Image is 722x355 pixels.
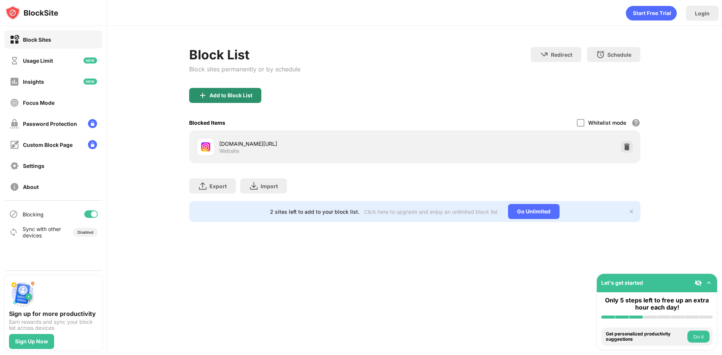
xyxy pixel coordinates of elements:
div: Only 5 steps left to free up an extra hour each day! [601,297,713,311]
div: Blocking [23,211,44,218]
img: logo-blocksite.svg [5,5,58,20]
img: password-protection-off.svg [10,119,19,128]
img: block-on.svg [10,35,19,44]
button: Do it [687,331,710,343]
div: Click here to upgrade and enjoy an unlimited block list. [364,208,499,215]
div: [DOMAIN_NAME][URL] [219,140,415,148]
div: Blocked Items [189,119,225,126]
div: Login [695,10,710,17]
div: Earn rewards and sync your block list across devices [9,319,98,331]
div: Settings [23,163,44,169]
img: new-icon.svg [83,57,97,63]
div: Insights [23,79,44,85]
img: x-button.svg [628,208,634,215]
img: sync-icon.svg [9,228,18,237]
img: lock-menu.svg [88,119,97,128]
div: Schedule [607,51,631,58]
div: Get personalized productivity suggestions [606,331,686,342]
img: settings-off.svg [10,161,19,171]
div: Go Unlimited [508,204,560,219]
img: focus-off.svg [10,98,19,107]
div: About [23,184,39,190]
div: Whitelist mode [588,119,626,126]
div: Sync with other devices [23,226,61,239]
div: Disabled [77,230,93,234]
div: Password Protection [23,121,77,127]
div: 2 sites left to add to your block list. [270,208,359,215]
div: Focus Mode [23,100,55,106]
img: eye-not-visible.svg [695,279,702,287]
div: Block Sites [23,36,51,43]
div: Redirect [551,51,572,58]
div: Custom Block Page [23,142,73,148]
img: customize-block-page-off.svg [10,140,19,150]
img: favicons [201,142,210,151]
div: Add to Block List [209,92,252,98]
div: Sign Up Now [15,338,48,344]
div: Block List [189,47,300,62]
div: Block sites permanently or by schedule [189,65,300,73]
img: time-usage-off.svg [10,56,19,65]
div: Usage Limit [23,57,53,64]
div: Import [261,183,278,189]
img: lock-menu.svg [88,140,97,149]
img: about-off.svg [10,182,19,192]
div: Let's get started [601,279,643,286]
img: omni-setup-toggle.svg [705,279,713,287]
img: blocking-icon.svg [9,210,18,219]
img: insights-off.svg [10,77,19,86]
div: Sign up for more productivity [9,310,98,317]
div: Export [209,183,227,189]
img: push-signup.svg [9,280,36,307]
div: Website [219,148,239,154]
div: animation [626,6,677,21]
img: new-icon.svg [83,79,97,85]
